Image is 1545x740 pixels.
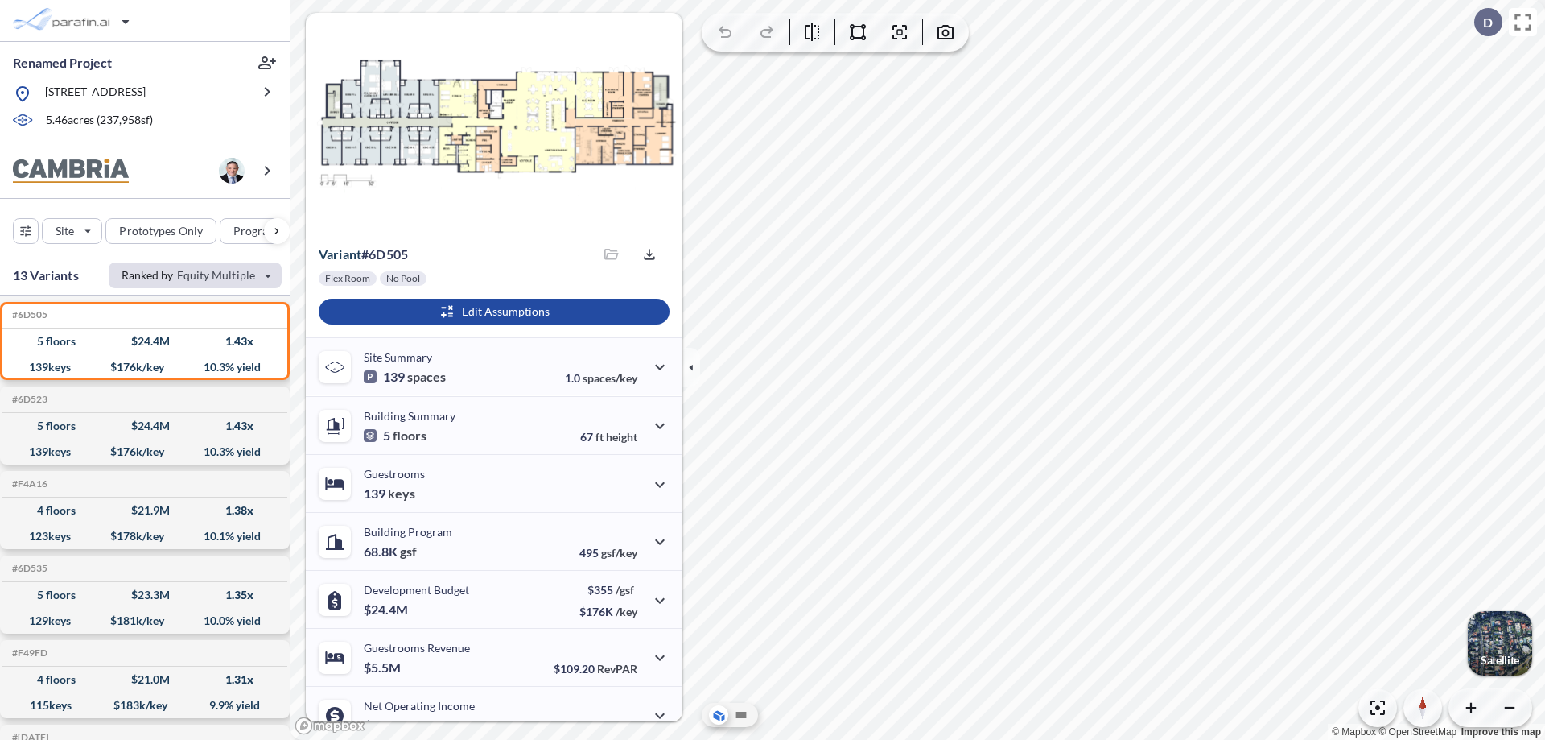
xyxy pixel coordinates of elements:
p: Site Summary [364,350,432,364]
p: $109.20 [554,662,637,676]
p: Net Operating Income [364,699,475,713]
p: Development Budget [364,583,469,597]
a: OpenStreetMap [1378,726,1456,738]
p: Building Program [364,525,452,539]
span: spaces [407,369,446,385]
span: /gsf [616,583,634,597]
h5: Click to copy the code [9,478,47,490]
span: keys [388,486,415,502]
p: 139 [364,369,446,385]
p: 67 [580,430,637,444]
p: $176K [579,605,637,618]
span: ft [595,430,604,444]
h5: Click to copy the code [9,563,47,574]
p: Prototypes Only [119,223,203,239]
span: /key [616,605,637,618]
p: 495 [579,546,637,560]
span: gsf/key [601,546,637,560]
p: 5 [364,428,426,444]
p: Building Summary [364,409,455,423]
p: $24.4M [364,602,410,618]
button: Site [42,218,102,244]
span: height [606,430,637,444]
p: [STREET_ADDRESS] [45,84,146,104]
button: Aerial View [709,705,728,725]
span: RevPAR [597,662,637,676]
h5: Click to copy the code [9,394,47,405]
span: margin [602,720,637,734]
span: Variant [319,246,361,262]
p: 68.8K [364,544,417,560]
p: 5.46 acres ( 237,958 sf) [46,112,153,130]
button: Program [220,218,307,244]
span: floors [393,428,426,444]
a: Improve this map [1461,726,1541,738]
p: Edit Assumptions [462,304,550,320]
p: Flex Room [325,272,370,285]
p: Site [56,223,74,239]
button: Site Plan [731,705,751,725]
p: $5.5M [364,659,403,676]
p: Guestrooms [364,467,425,481]
h5: Click to copy the code [9,647,47,659]
a: Mapbox homepage [295,717,365,735]
button: Ranked by Equity Multiple [109,263,282,288]
p: No Pool [386,272,420,285]
p: 13 Variants [13,266,79,285]
a: Mapbox [1332,726,1376,738]
p: D [1483,15,1493,30]
p: 139 [364,486,415,502]
img: user logo [219,158,245,184]
img: BrandImage [13,159,129,184]
h5: Click to copy the code [9,309,47,320]
p: $355 [579,583,637,597]
span: gsf [400,544,417,560]
button: Prototypes Only [105,218,216,244]
span: spaces/key [583,371,637,385]
p: 1.0 [565,371,637,385]
p: Guestrooms Revenue [364,641,470,655]
p: Renamed Project [13,54,112,72]
button: Edit Assumptions [319,299,669,325]
p: # 6d505 [319,246,408,263]
img: Switcher Image [1468,611,1532,676]
p: 45.0% [569,720,637,734]
p: Satellite [1481,654,1519,667]
button: Switcher ImageSatellite [1468,611,1532,676]
p: $2.5M [364,717,403,734]
p: Program [233,223,278,239]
